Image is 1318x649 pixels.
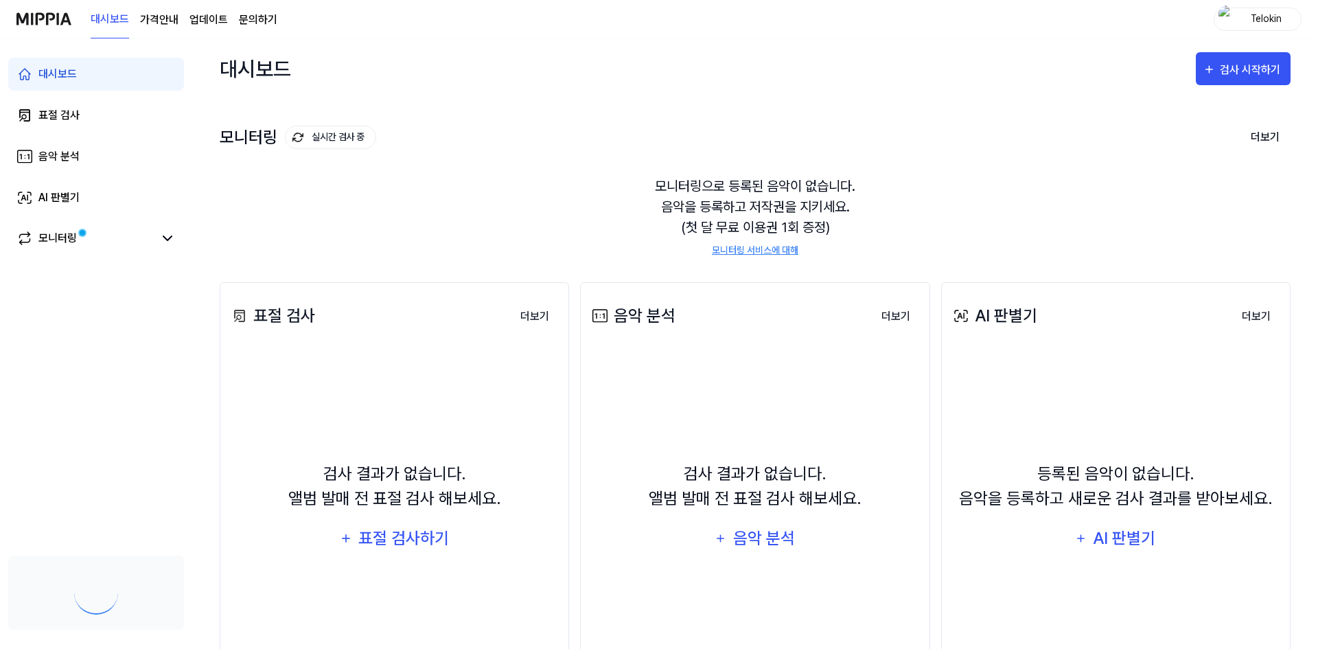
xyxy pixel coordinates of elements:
a: 업데이트 [189,12,228,28]
a: 대시보드 [8,58,184,91]
a: 표절 검사 [8,99,184,132]
div: AI 판별기 [1091,525,1157,551]
a: 모니터링 서비스에 대해 [712,243,798,258]
div: 대시보드 [38,66,77,82]
div: 대시보드 [220,52,291,85]
button: 더보기 [870,303,921,330]
button: 음악 분석 [706,522,805,555]
button: 더보기 [1231,303,1282,330]
div: 표절 검사 [229,304,315,328]
div: 표절 검사 [38,107,80,124]
button: 더보기 [1240,123,1291,152]
div: 모니터링 [38,230,77,247]
div: 음악 분석 [38,148,80,165]
div: 모니터링으로 등록된 음악이 없습니다. 음악을 등록하고 저작권을 지키세요. (첫 달 무료 이용권 1회 증정) [220,159,1291,274]
div: 등록된 음악이 없습니다. 음악을 등록하고 새로운 검사 결과를 받아보세요. [959,462,1273,511]
div: 표절 검사하기 [357,525,450,551]
a: 더보기 [870,302,921,330]
div: 검사 시작하기 [1220,61,1284,79]
img: monitoring Icon [292,132,303,143]
a: AI 판별기 [8,181,184,214]
div: AI 판별기 [38,190,80,206]
div: 모니터링 [220,126,376,149]
button: 실시간 검사 중 [285,126,376,149]
div: AI 판별기 [950,304,1037,328]
button: AI 판별기 [1066,522,1166,555]
a: 더보기 [1231,302,1282,330]
a: 음악 분석 [8,140,184,173]
button: profileTelokin [1214,8,1302,31]
a: 가격안내 [140,12,178,28]
div: 검사 결과가 없습니다. 앨범 발매 전 표절 검사 해보세요. [649,462,862,511]
button: 검사 시작하기 [1196,52,1291,85]
img: profile [1218,5,1235,33]
a: 더보기 [509,302,560,330]
div: 음악 분석 [589,304,675,328]
button: 더보기 [509,303,560,330]
div: Telokin [1239,11,1293,26]
a: 문의하기 [239,12,277,28]
button: 표절 검사하기 [331,522,459,555]
a: 모니터링 [16,230,154,247]
a: 대시보드 [91,1,129,38]
div: 음악 분석 [731,525,796,551]
div: 검사 결과가 없습니다. 앨범 발매 전 표절 검사 해보세요. [288,462,501,511]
